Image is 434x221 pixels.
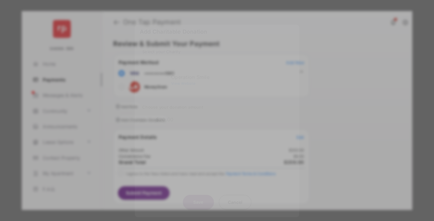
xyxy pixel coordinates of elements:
[171,74,259,80] div: Operation Smile
[219,195,251,210] button: Cancel
[142,104,203,109] span: Choose your donation amount
[183,195,214,210] button: Save
[135,24,299,39] h2: Add Charitable Donation
[156,116,174,122] label: $20.00
[142,49,180,54] span: Select your Charity
[171,81,196,86] span: View Website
